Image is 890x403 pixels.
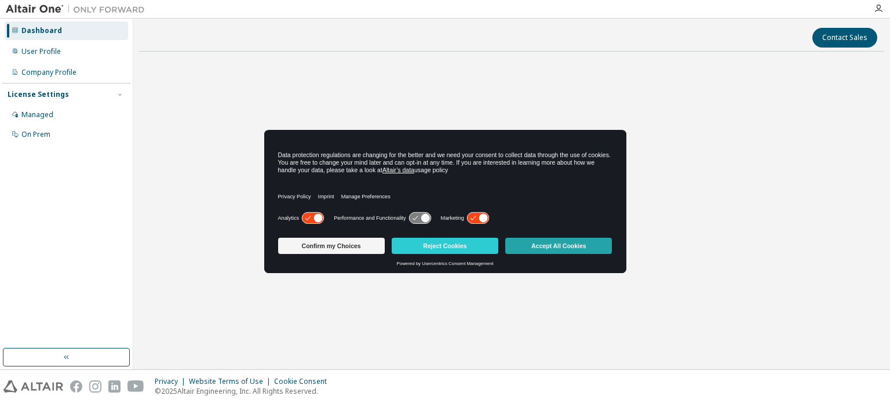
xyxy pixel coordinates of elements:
img: altair_logo.svg [3,380,63,393]
img: youtube.svg [127,380,144,393]
div: Company Profile [21,68,76,77]
button: Contact Sales [812,28,877,48]
div: Managed [21,110,53,119]
div: Website Terms of Use [189,377,274,386]
div: Cookie Consent [274,377,334,386]
img: facebook.svg [70,380,82,393]
div: Dashboard [21,26,62,35]
img: instagram.svg [89,380,101,393]
div: On Prem [21,130,50,139]
div: User Profile [21,47,61,56]
img: Altair One [6,3,151,15]
p: © 2025 Altair Engineering, Inc. All Rights Reserved. [155,386,334,396]
div: Privacy [155,377,189,386]
img: linkedin.svg [108,380,121,393]
div: License Settings [8,90,69,99]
